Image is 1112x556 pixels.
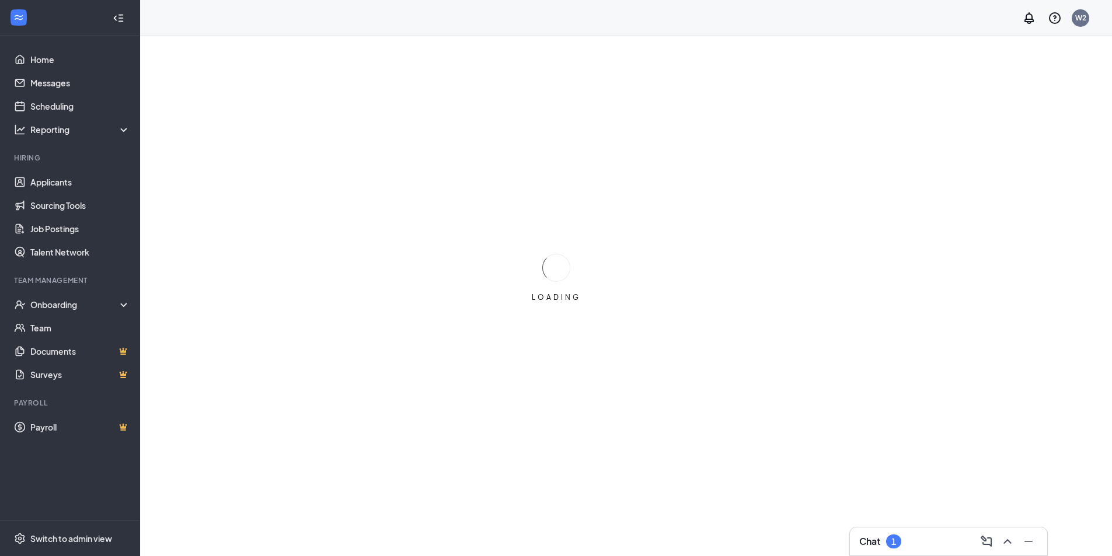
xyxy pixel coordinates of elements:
[979,534,994,548] svg: ComposeMessage
[30,71,130,95] a: Messages
[998,532,1017,551] button: ChevronUp
[14,124,26,135] svg: Analysis
[30,316,130,340] a: Team
[30,48,130,71] a: Home
[30,124,131,135] div: Reporting
[30,95,130,118] a: Scheduling
[14,153,128,163] div: Hiring
[30,240,130,264] a: Talent Network
[30,170,130,194] a: Applicants
[14,533,26,544] svg: Settings
[30,533,112,544] div: Switch to admin view
[13,12,25,23] svg: WorkstreamLogo
[30,415,130,439] a: PayrollCrown
[1022,11,1036,25] svg: Notifications
[14,299,26,310] svg: UserCheck
[14,398,128,408] div: Payroll
[30,363,130,386] a: SurveysCrown
[1001,534,1015,548] svg: ChevronUp
[1075,13,1086,23] div: W2
[1022,534,1036,548] svg: Minimize
[14,275,128,285] div: Team Management
[977,532,996,551] button: ComposeMessage
[1019,532,1038,551] button: Minimize
[891,537,896,547] div: 1
[113,12,124,24] svg: Collapse
[859,535,880,548] h3: Chat
[527,292,585,302] div: LOADING
[30,194,130,217] a: Sourcing Tools
[30,217,130,240] a: Job Postings
[30,340,130,363] a: DocumentsCrown
[30,299,120,310] div: Onboarding
[1048,11,1062,25] svg: QuestionInfo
